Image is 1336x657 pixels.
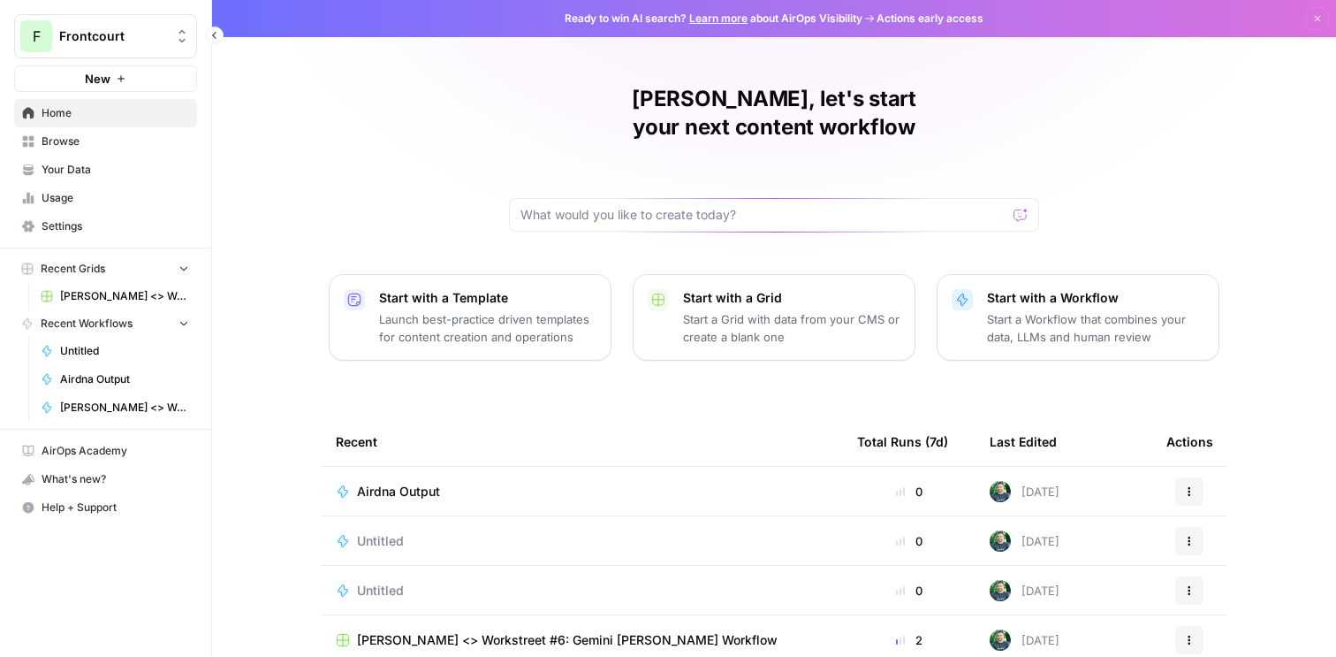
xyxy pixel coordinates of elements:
span: Actions early access [877,11,983,27]
span: Home [42,105,189,121]
button: What's new? [14,465,197,493]
div: 0 [857,532,961,550]
span: Untitled [357,532,404,550]
p: Start a Workflow that combines your data, LLMs and human review [987,310,1204,346]
span: Recent Workflows [41,316,133,332]
div: [DATE] [990,580,1059,601]
a: Untitled [336,582,829,600]
span: Frontcourt [59,27,166,45]
div: Total Runs (7d) [857,417,948,466]
button: Help + Support [14,493,197,522]
a: [PERSON_NAME] <> Workstreet #6: Gemini [PERSON_NAME] Workflow [33,393,197,422]
a: AirOps Academy [14,437,197,465]
button: Start with a TemplateLaunch best-practice driven templates for content creation and operations [329,274,611,361]
span: Airdna Output [357,483,440,500]
span: Recent Grids [41,261,105,277]
a: Your Data [14,156,197,184]
span: Usage [42,190,189,206]
div: Actions [1166,417,1213,466]
a: Airdna Output [33,365,197,393]
input: What would you like to create today? [520,206,1006,224]
span: Airdna Output [60,371,189,387]
div: Recent [336,417,829,466]
div: 2 [857,631,961,649]
img: h07igkfloj1v9lqp1sxvufjbesm0 [990,580,1011,601]
button: Workspace: Frontcourt [14,14,197,58]
a: [PERSON_NAME] <> Workstreet #6: Gemini [PERSON_NAME] Workflow [336,631,829,649]
a: Learn more [689,11,748,25]
button: New [14,65,197,92]
span: [PERSON_NAME] <> Workstreet #6: Gemini [PERSON_NAME] Workflow [357,631,778,649]
button: Start with a GridStart a Grid with data from your CMS or create a blank one [633,274,915,361]
h1: [PERSON_NAME], let's start your next content workflow [509,85,1039,141]
span: [PERSON_NAME] <> Workstreet #6: Gemini [PERSON_NAME] Workflow [60,400,189,416]
div: 0 [857,582,961,600]
div: Last Edited [990,417,1057,466]
p: Start a Grid with data from your CMS or create a blank one [683,310,900,346]
div: [DATE] [990,630,1059,651]
span: Browse [42,134,189,149]
span: AirOps Academy [42,443,189,459]
button: Start with a WorkflowStart a Workflow that combines your data, LLMs and human review [937,274,1219,361]
a: Untitled [33,337,197,365]
button: Recent Workflows [14,310,197,337]
span: New [85,70,110,88]
span: F [33,26,41,47]
img: h07igkfloj1v9lqp1sxvufjbesm0 [990,630,1011,651]
div: 0 [857,483,961,500]
a: Untitled [336,532,829,550]
a: Usage [14,184,197,212]
span: Untitled [60,343,189,359]
div: [DATE] [990,531,1059,552]
button: Recent Grids [14,256,197,282]
img: h07igkfloj1v9lqp1sxvufjbesm0 [990,481,1011,502]
span: Help + Support [42,500,189,516]
a: Settings [14,212,197,241]
span: Ready to win AI search? about AirOps Visibility [565,11,862,27]
a: Airdna Output [336,483,829,500]
a: Browse [14,127,197,156]
p: Launch best-practice driven templates for content creation and operations [379,310,596,346]
p: Start with a Template [379,289,596,307]
span: Your Data [42,162,189,178]
img: h07igkfloj1v9lqp1sxvufjbesm0 [990,531,1011,552]
a: [PERSON_NAME] <> Workstreet #6: Gemini [PERSON_NAME] Workflow [33,282,197,310]
p: Start with a Grid [683,289,900,307]
span: [PERSON_NAME] <> Workstreet #6: Gemini [PERSON_NAME] Workflow [60,288,189,304]
span: Untitled [357,582,404,600]
a: Home [14,99,197,127]
div: What's new? [15,466,196,493]
div: [DATE] [990,481,1059,502]
span: Settings [42,218,189,234]
p: Start with a Workflow [987,289,1204,307]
